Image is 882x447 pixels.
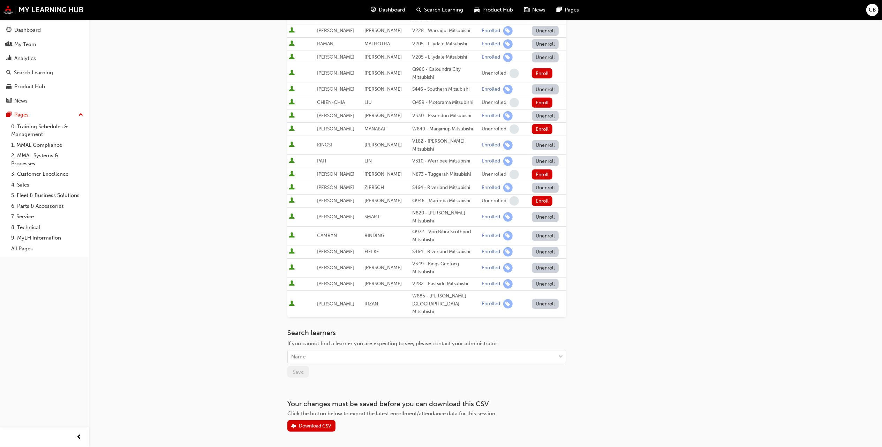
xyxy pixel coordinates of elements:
[412,197,479,205] div: Q946 - Mareeba Mitsubishi
[3,22,86,108] button: DashboardMy TeamAnalyticsSearch LearningProduct HubNews
[14,83,45,91] div: Product Hub
[317,99,345,105] span: CHIEN-CHIA
[317,126,354,132] span: [PERSON_NAME]
[6,55,12,62] span: chart-icon
[289,280,295,287] span: User is active
[14,97,28,105] div: News
[8,233,86,243] a: 9. MyLH Information
[532,84,559,94] button: Unenroll
[364,86,402,92] span: [PERSON_NAME]
[525,6,530,14] span: news-icon
[503,212,513,222] span: learningRecordVerb_ENROLL-icon
[532,52,559,62] button: Unenroll
[866,4,879,16] button: CB
[299,423,331,429] div: Download CSV
[503,39,513,49] span: learningRecordVerb_ENROLL-icon
[6,98,12,104] span: news-icon
[78,111,83,120] span: up-icon
[3,94,86,107] a: News
[289,171,295,178] span: User is active
[289,301,295,308] span: User is active
[364,265,402,271] span: [PERSON_NAME]
[317,86,354,92] span: [PERSON_NAME]
[482,198,507,204] div: Unenrolled
[412,260,479,276] div: V349 - Kings Geelong Mitsubishi
[317,214,354,220] span: [PERSON_NAME]
[317,70,354,76] span: [PERSON_NAME]
[6,112,12,118] span: pages-icon
[3,38,86,51] a: My Team
[503,141,513,150] span: learningRecordVerb_ENROLL-icon
[317,158,326,164] span: PAH
[510,170,519,179] span: learningRecordVerb_NONE-icon
[3,108,86,121] button: Pages
[289,142,295,149] span: User is active
[482,214,500,220] div: Enrolled
[557,6,562,14] span: pages-icon
[3,52,86,65] a: Analytics
[532,26,559,36] button: Unenroll
[503,53,513,62] span: learningRecordVerb_ENROLL-icon
[503,231,513,241] span: learningRecordVerb_ENROLL-icon
[417,6,422,14] span: search-icon
[482,265,500,271] div: Enrolled
[14,111,29,119] div: Pages
[291,353,306,361] div: Name
[289,40,295,47] span: User is active
[289,232,295,239] span: User is active
[482,99,507,106] div: Unenrolled
[482,158,500,165] div: Enrolled
[364,54,402,60] span: [PERSON_NAME]
[6,70,11,76] span: search-icon
[317,301,354,307] span: [PERSON_NAME]
[551,3,585,17] a: pages-iconPages
[503,26,513,36] span: learningRecordVerb_ENROLL-icon
[364,198,402,204] span: [PERSON_NAME]
[412,112,479,120] div: V330 - Essendon Mitsubishi
[412,280,479,288] div: V282 - Eastside Mitsubishi
[289,99,295,106] span: User is active
[532,263,559,273] button: Unenroll
[503,299,513,309] span: learningRecordVerb_ENROLL-icon
[317,198,354,204] span: [PERSON_NAME]
[412,66,479,81] div: Q986 - Caloundra City Mitsubishi
[3,5,84,14] a: mmal
[14,54,36,62] div: Analytics
[412,248,479,256] div: S464 - Riverland Mitsubishi
[532,196,553,206] button: Enroll
[14,69,53,77] div: Search Learning
[317,41,333,47] span: RAMAN
[412,209,479,225] div: N820 - [PERSON_NAME] Mitsubishi
[317,54,354,60] span: [PERSON_NAME]
[364,126,386,132] span: MANABAT
[482,126,507,132] div: Unenrolled
[869,6,876,14] span: CB
[482,70,507,77] div: Unenrolled
[289,70,295,77] span: User is active
[364,301,378,307] span: RIZAN
[412,40,479,48] div: V205 - Lilydale Mitsubishi
[364,233,384,238] span: BINDING
[289,158,295,165] span: User is active
[6,84,12,90] span: car-icon
[532,279,559,289] button: Unenroll
[364,28,402,33] span: [PERSON_NAME]
[482,249,500,255] div: Enrolled
[8,150,86,169] a: 2. MMAL Systems & Processes
[482,28,500,34] div: Enrolled
[287,410,495,417] span: Click the button below to export the latest enrollment/attendance data for this session
[3,66,86,79] a: Search Learning
[503,111,513,121] span: learningRecordVerb_ENROLL-icon
[532,169,553,180] button: Enroll
[317,249,354,255] span: [PERSON_NAME]
[317,142,332,148] span: KINGSI
[532,39,559,49] button: Unenroll
[510,98,519,107] span: learningRecordVerb_NONE-icon
[532,212,559,222] button: Unenroll
[371,6,376,14] span: guage-icon
[532,231,559,241] button: Unenroll
[14,40,36,48] div: My Team
[411,3,469,17] a: search-iconSearch Learning
[482,301,500,307] div: Enrolled
[8,169,86,180] a: 3. Customer Excellence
